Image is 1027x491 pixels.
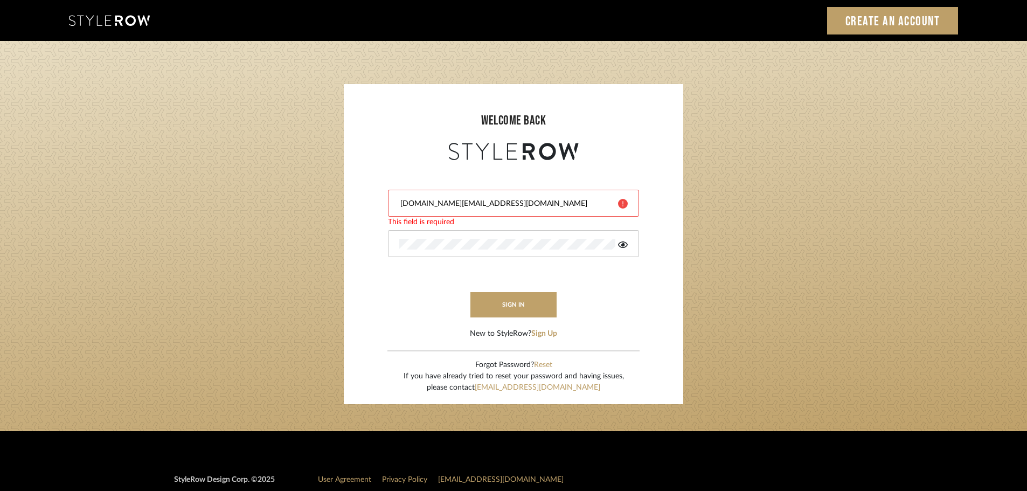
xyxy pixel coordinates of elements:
div: welcome back [355,111,672,130]
button: Sign Up [531,328,557,340]
input: Email Address [399,198,610,209]
div: Forgot Password? [404,359,624,371]
a: User Agreement [318,476,371,483]
a: Privacy Policy [382,476,427,483]
a: [EMAIL_ADDRESS][DOMAIN_NAME] [475,384,600,391]
button: sign in [470,292,557,317]
button: Reset [534,359,552,371]
div: This field is required [388,217,639,228]
div: New to StyleRow? [470,328,557,340]
div: If you have already tried to reset your password and having issues, please contact [404,371,624,393]
a: Create an Account [827,7,959,34]
a: [EMAIL_ADDRESS][DOMAIN_NAME] [438,476,564,483]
